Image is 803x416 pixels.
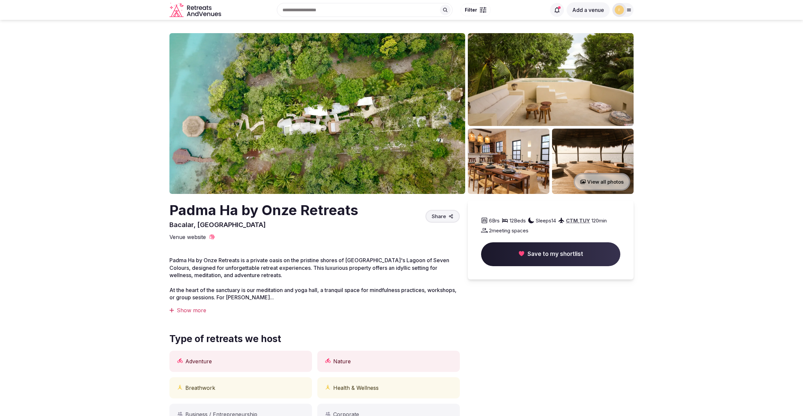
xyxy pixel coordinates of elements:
span: At the heart of the sanctuary is our meditation and yoga hall, a tranquil space for mindfulness p... [169,287,457,301]
a: CTM [566,217,578,224]
span: Venue website [169,233,206,241]
button: View all photos [574,173,630,191]
span: Share [432,213,446,220]
div: , [566,217,590,224]
span: 12 Beds [510,217,526,224]
span: Bacalar, [GEOGRAPHIC_DATA] [169,221,266,229]
span: Type of retreats we host [169,332,281,345]
span: 6 Brs [489,217,500,224]
span: Save to my shortlist [527,250,583,258]
img: Venue gallery photo [552,129,634,194]
button: Add a venue [567,2,610,18]
span: 120 min [591,217,607,224]
a: Add a venue [567,7,610,13]
img: fromsonmarkrl [615,5,624,15]
button: Filter [461,4,491,16]
svg: Retreats and Venues company logo [169,3,222,18]
span: Filter [465,7,477,13]
img: Venue gallery photo [468,33,634,126]
img: Venue cover photo [169,33,465,194]
a: TUY [579,217,590,224]
img: Venue gallery photo [468,129,549,194]
div: Show more [169,307,460,314]
span: Sleeps 14 [536,217,556,224]
button: Share [425,210,460,223]
a: Visit the homepage [169,3,222,18]
a: Venue website [169,233,215,241]
span: Padma Ha by Onze Retreats is a private oasis on the pristine shores of [GEOGRAPHIC_DATA]'s Lagoon... [169,257,449,278]
span: 2 meeting spaces [489,227,528,234]
h2: Padma Ha by Onze Retreats [169,201,358,220]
